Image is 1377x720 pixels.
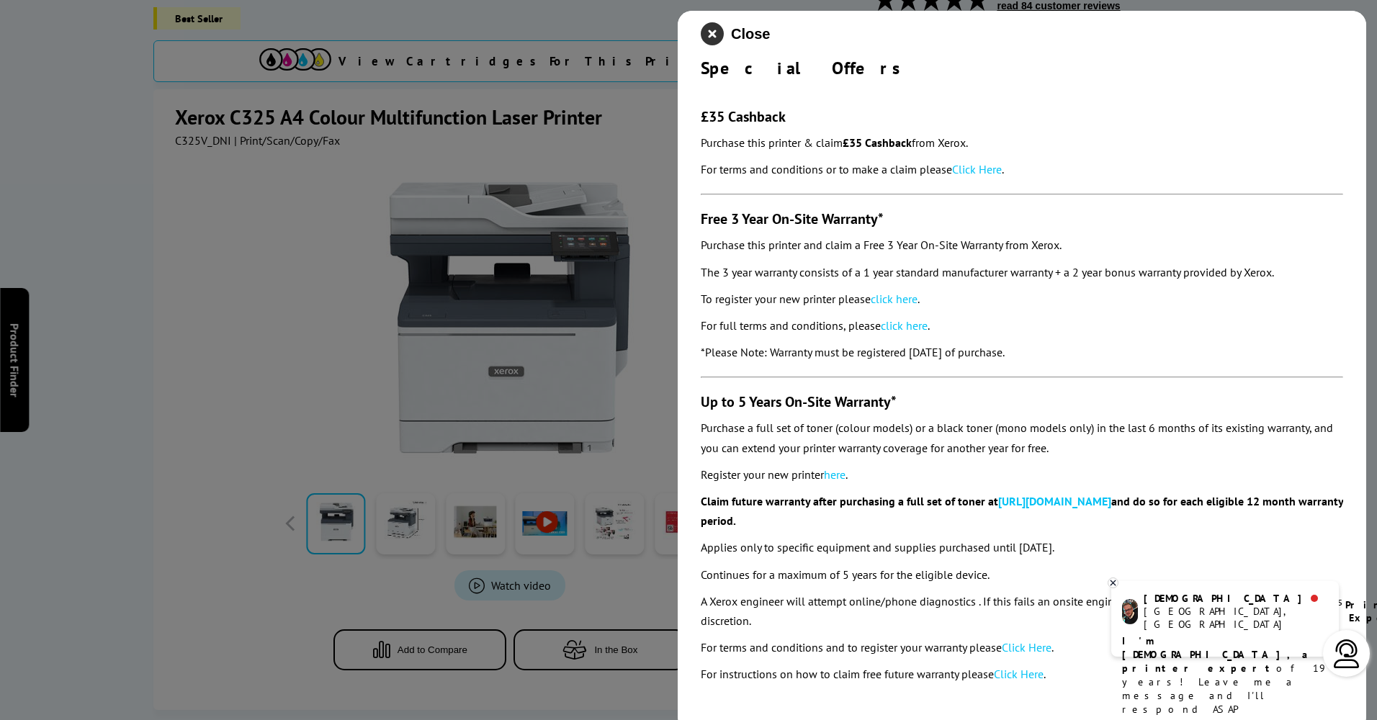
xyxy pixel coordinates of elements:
h3: Up to 5 Years On-Site Warranty* [701,392,1343,411]
p: For terms and conditions or to make a claim please . [701,160,1343,179]
p: For full terms and conditions, please . [701,316,1343,336]
p: The 3 year warranty consists of a 1 year standard manufacturer warranty + a 2 year bonus warranty... [701,263,1343,282]
p: To register your new printer please . [701,289,1343,309]
p: For terms and conditions and to register your warranty please . [701,638,1343,657]
p: For instructions on how to claim free future warranty please . [701,665,1343,684]
p: Purchase a full set of toner (colour models) or a black toner (mono models only) in the last 6 mo... [701,418,1343,457]
a: [URL][DOMAIN_NAME] [998,494,1111,508]
p: A Xerox engineer will attempt online/phone diagnostics . If this fails an onsite engineer visit w... [701,592,1343,631]
div: [GEOGRAPHIC_DATA], [GEOGRAPHIC_DATA] [1144,605,1327,631]
h3: Free 3 Year On-Site Warranty* [701,210,1343,228]
button: close modal [701,22,770,45]
p: Register your new printer . [701,465,1343,485]
div: [DEMOGRAPHIC_DATA] [1144,592,1327,605]
h3: £35 Cashback [701,107,1343,126]
img: user-headset-light.svg [1332,639,1361,668]
a: Click Here [1002,640,1051,654]
strong: £35 Cashback [843,135,912,150]
p: of 19 years! Leave me a message and I'll respond ASAP [1122,634,1328,716]
b: I'm [DEMOGRAPHIC_DATA], a printer expert [1122,634,1312,675]
a: click here [881,318,928,333]
p: *Please Note: Warranty must be registered [DATE] of purchase. [701,343,1343,362]
p: Purchase this printer and claim a Free 3 Year On-Site Warranty from Xerox. [701,235,1343,255]
a: Click Here [994,667,1044,681]
p: Applies only to specific equipment and supplies purchased until [DATE]. [701,538,1343,557]
p: Continues for a maximum of 5 years for the eligible device. [701,565,1343,585]
span: Close [731,26,770,42]
b: Claim future warranty after purchasing a full set of toner at [701,494,998,508]
a: click here [871,292,918,306]
img: chris-livechat.png [1122,599,1138,624]
a: here [824,467,846,482]
p: Purchase this printer & claim from Xerox. [701,133,1343,153]
a: Click Here [952,162,1002,176]
div: Special Offers [701,57,1343,79]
